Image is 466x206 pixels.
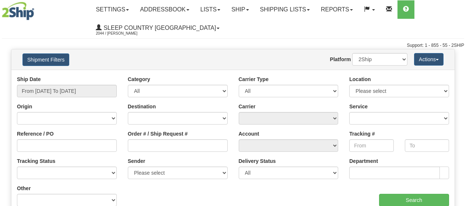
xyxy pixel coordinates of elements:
label: Reference / PO [17,130,54,137]
label: Tracking # [349,130,375,137]
a: Settings [90,0,134,19]
input: To [405,139,449,152]
label: Platform [330,56,351,63]
label: Other [17,185,31,192]
button: Shipment Filters [22,53,69,66]
label: Account [239,130,259,137]
label: Origin [17,103,32,110]
label: Delivery Status [239,157,276,165]
a: Reports [315,0,358,19]
label: Carrier Type [239,76,269,83]
span: 2044 / [PERSON_NAME] [96,30,151,37]
a: Lists [195,0,226,19]
a: Shipping lists [255,0,315,19]
label: Sender [128,157,145,165]
div: Support: 1 - 855 - 55 - 2SHIP [2,42,464,49]
label: Department [349,157,378,165]
input: From [349,139,393,152]
a: Addressbook [134,0,195,19]
label: Destination [128,103,156,110]
label: Category [128,76,150,83]
img: logo2044.jpg [2,2,34,20]
button: Actions [414,53,444,66]
label: Order # / Ship Request # [128,130,188,137]
a: Ship [226,0,254,19]
label: Tracking Status [17,157,55,165]
span: Sleep Country [GEOGRAPHIC_DATA] [102,25,216,31]
label: Ship Date [17,76,41,83]
label: Location [349,76,371,83]
iframe: chat widget [449,65,465,140]
a: Sleep Country [GEOGRAPHIC_DATA] 2044 / [PERSON_NAME] [90,19,225,37]
label: Carrier [239,103,256,110]
label: Service [349,103,368,110]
